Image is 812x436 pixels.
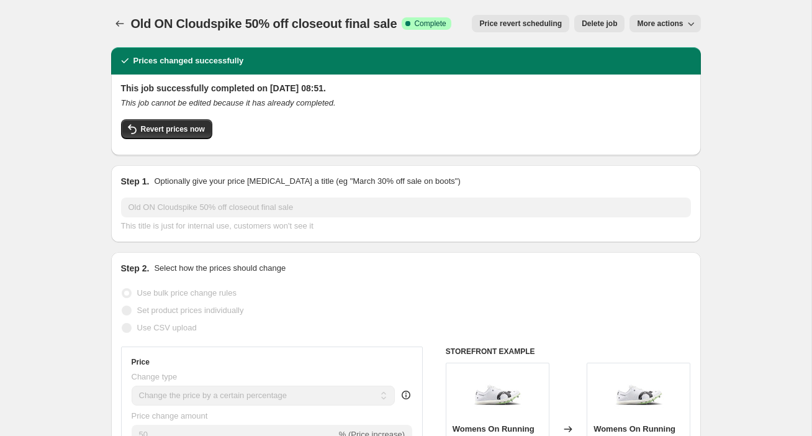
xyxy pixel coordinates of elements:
span: Revert prices now [141,124,205,134]
span: Price change amount [132,411,208,420]
span: Price revert scheduling [479,19,562,29]
button: Revert prices now [121,119,212,139]
img: WomensOnRunningCloudspike1500m-UndyedWhite_Mint_80x.jpg [614,370,664,419]
span: This title is just for internal use, customers won't see it [121,221,314,230]
span: Use bulk price change rules [137,288,237,297]
span: Set product prices individually [137,306,244,315]
button: Price change jobs [111,15,129,32]
i: This job cannot be edited because it has already completed. [121,98,336,107]
h2: Step 1. [121,175,150,188]
div: help [400,389,412,401]
input: 30% off holiday sale [121,198,691,217]
h3: Price [132,357,150,367]
span: Delete job [582,19,617,29]
img: WomensOnRunningCloudspike1500m-UndyedWhite_Mint_80x.jpg [472,370,522,419]
span: More actions [637,19,683,29]
span: Old ON Cloudspike 50% off closeout final sale [131,17,397,30]
h2: Step 2. [121,262,150,275]
p: Select how the prices should change [154,262,286,275]
button: Delete job [574,15,625,32]
span: Complete [414,19,446,29]
h2: This job successfully completed on [DATE] 08:51. [121,82,691,94]
h6: STOREFRONT EXAMPLE [446,347,691,357]
button: Price revert scheduling [472,15,569,32]
h2: Prices changed successfully [133,55,244,67]
p: Optionally give your price [MEDICAL_DATA] a title (eg "March 30% off sale on boots") [154,175,460,188]
span: Change type [132,372,178,381]
span: Use CSV upload [137,323,197,332]
button: More actions [629,15,700,32]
